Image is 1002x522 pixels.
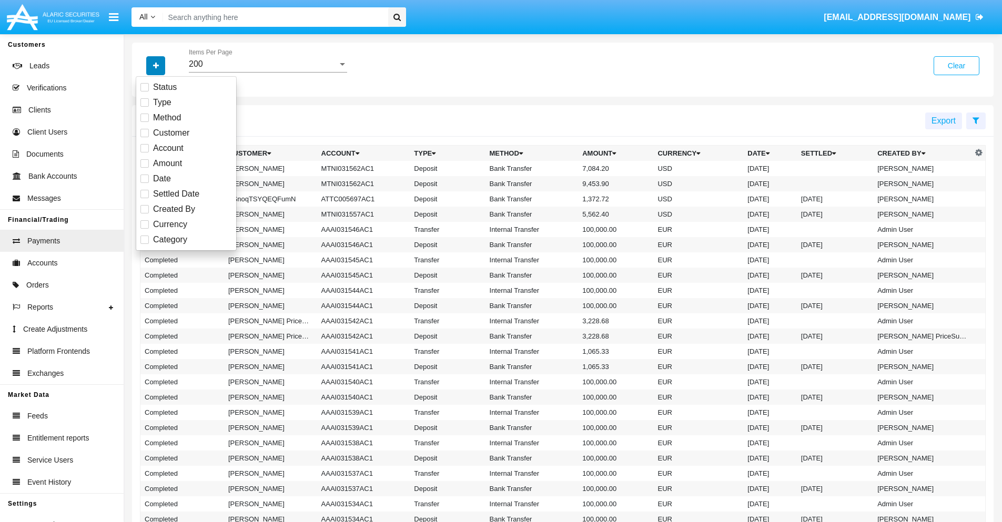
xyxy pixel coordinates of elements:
span: Client Users [27,127,67,138]
td: [PERSON_NAME] [873,481,972,496]
td: Deposit [410,329,485,344]
td: [PERSON_NAME] [224,161,317,176]
img: Logo image [5,2,101,33]
td: Completed [140,435,224,451]
td: Admin User [873,496,972,511]
td: AAAI031544AC1 [317,283,410,298]
td: [PERSON_NAME] [224,252,317,268]
td: [DATE] [743,359,797,374]
td: [PERSON_NAME] [224,298,317,313]
th: Type [410,146,485,161]
td: AAAI031539AC1 [317,405,410,420]
td: [DATE] [797,359,873,374]
span: Payments [27,236,60,247]
td: Transfer [410,252,485,268]
td: EUR [653,329,743,344]
td: Bank Transfer [485,329,579,344]
td: Bank Transfer [485,191,579,207]
td: [DATE] [743,496,797,511]
span: Method [153,111,181,124]
td: Bank Transfer [485,207,579,222]
td: EUR [653,252,743,268]
td: Admin User [873,405,972,420]
td: EUR [653,237,743,252]
td: Deposit [410,451,485,466]
td: Deposit [410,268,485,283]
td: [PERSON_NAME] [224,374,317,390]
td: Admin User [873,435,972,451]
span: Bank Accounts [28,171,77,182]
span: Documents [26,149,64,160]
span: Settled Date [153,188,199,200]
td: Internal Transfer [485,466,579,481]
td: AAAI031545AC1 [317,268,410,283]
td: [DATE] [743,161,797,176]
td: Completed [140,390,224,405]
td: [DATE] [743,268,797,283]
td: Completed [140,481,224,496]
td: [DATE] [743,298,797,313]
td: [DATE] [797,390,873,405]
td: [DATE] [743,420,797,435]
td: Deposit [410,237,485,252]
span: Type [153,96,171,109]
td: EUR [653,451,743,466]
span: Reports [27,302,53,313]
td: AAAI031537AC1 [317,481,410,496]
th: Currency [653,146,743,161]
td: AAAI031539AC1 [317,420,410,435]
td: [PERSON_NAME] [873,451,972,466]
td: [DATE] [743,344,797,359]
td: [PERSON_NAME] [873,176,972,191]
td: [DATE] [743,390,797,405]
td: Internal Transfer [485,435,579,451]
td: Deposit [410,191,485,207]
td: 100,000.00 [578,481,653,496]
td: [PERSON_NAME] [224,481,317,496]
td: [DATE] [797,298,873,313]
td: 1,065.33 [578,344,653,359]
td: AAAI031546AC1 [317,237,410,252]
td: [PERSON_NAME] [873,161,972,176]
td: Completed [140,313,224,329]
span: Account [153,142,184,155]
td: EUR [653,222,743,237]
td: Completed [140,329,224,344]
td: [DATE] [797,329,873,344]
th: Settled [797,146,873,161]
span: Created By [153,203,195,216]
td: EUR [653,359,743,374]
td: 100,000.00 [578,268,653,283]
span: Date [153,172,171,185]
td: EUR [653,496,743,511]
td: Deposit [410,359,485,374]
td: 100,000.00 [578,405,653,420]
td: [DATE] [743,405,797,420]
td: Completed [140,374,224,390]
td: EUR [653,344,743,359]
td: MTNI031562AC1 [317,176,410,191]
td: USD [653,161,743,176]
td: [PERSON_NAME] [224,405,317,420]
td: [DATE] [797,191,873,207]
td: Internal Transfer [485,313,579,329]
td: [PERSON_NAME] [224,237,317,252]
td: Completed [140,344,224,359]
td: 7,084.20 [578,161,653,176]
td: Completed [140,496,224,511]
td: Admin User [873,252,972,268]
td: Bank Transfer [485,359,579,374]
td: [PERSON_NAME] [873,298,972,313]
td: Transfer [410,435,485,451]
span: Verifications [27,83,66,94]
a: All [131,12,163,23]
td: Bank Transfer [485,481,579,496]
span: Platform Frontends [27,346,90,357]
td: Completed [140,420,224,435]
td: 100,000.00 [578,252,653,268]
td: EUR [653,405,743,420]
td: Deposit [410,420,485,435]
td: Bank Transfer [485,237,579,252]
td: AAAI031540AC1 [317,374,410,390]
td: EUR [653,298,743,313]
